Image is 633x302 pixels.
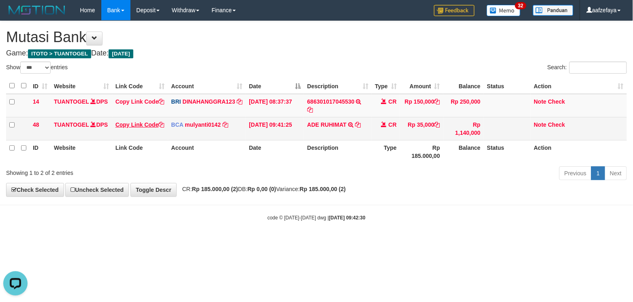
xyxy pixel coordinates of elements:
[109,49,133,58] span: [DATE]
[400,140,443,163] th: Rp 185.000,00
[51,94,112,117] td: DPS
[304,140,372,163] th: Description
[51,140,112,163] th: Website
[168,78,246,94] th: Account: activate to sort column ascending
[30,78,51,94] th: ID: activate to sort column ascending
[6,4,68,16] img: MOTION_logo.png
[248,186,276,192] strong: Rp 0,00 (0)
[171,98,181,105] span: BRI
[534,121,547,128] a: Note
[112,78,168,94] th: Link Code: activate to sort column ascending
[547,62,627,74] label: Search:
[51,117,112,140] td: DPS
[168,140,246,163] th: Account
[237,98,242,105] a: Copy DINAHANGGRA123 to clipboard
[6,29,627,45] h1: Mutasi Bank
[20,62,51,74] select: Showentries
[222,121,228,128] a: Copy mulyanti0142 to clipboard
[51,78,112,94] th: Website: activate to sort column ascending
[434,98,440,105] a: Copy Rp 150,000 to clipboard
[300,186,346,192] strong: Rp 185.000,00 (2)
[33,121,39,128] span: 48
[533,5,573,16] img: panduan.png
[246,140,304,163] th: Date
[171,121,184,128] span: BCA
[267,215,366,221] small: code © [DATE]-[DATE] dwg |
[304,78,372,94] th: Description: activate to sort column ascending
[192,186,238,192] strong: Rp 185.000,00 (2)
[487,5,521,16] img: Button%20Memo.svg
[400,94,443,117] td: Rp 150,000
[178,186,346,192] span: CR: DB: Variance:
[185,121,221,128] a: mulyanti0142
[6,166,258,177] div: Showing 1 to 2 of 2 entries
[115,121,165,128] a: Copy Link Code
[515,2,526,9] span: 32
[548,121,565,128] a: Check
[591,166,605,180] a: 1
[443,140,484,163] th: Balance
[329,215,366,221] strong: [DATE] 09:42:30
[183,98,235,105] a: DINAHANGGRA123
[531,78,627,94] th: Action: activate to sort column ascending
[3,3,28,28] button: Open LiveChat chat widget
[443,94,484,117] td: Rp 250,000
[54,98,89,105] a: TUANTOGEL
[484,78,531,94] th: Status
[605,166,627,180] a: Next
[112,140,168,163] th: Link Code
[307,106,313,113] a: Copy 686301017045530 to clipboard
[389,121,397,128] span: CR
[434,5,475,16] img: Feedback.jpg
[115,98,165,105] a: Copy Link Code
[307,121,346,128] a: ADE RUHIMAT
[569,62,627,74] input: Search:
[400,117,443,140] td: Rp 35,000
[307,98,355,105] a: 686301017045530
[434,121,440,128] a: Copy Rp 35,000 to clipboard
[372,78,400,94] th: Type: activate to sort column ascending
[65,183,129,197] a: Uncheck Selected
[559,166,592,180] a: Previous
[484,140,531,163] th: Status
[443,117,484,140] td: Rp 1,140,000
[246,94,304,117] td: [DATE] 08:37:37
[246,117,304,140] td: [DATE] 09:41:25
[54,121,89,128] a: TUANTOGEL
[355,121,361,128] a: Copy ADE RUHIMAT to clipboard
[30,140,51,163] th: ID
[534,98,547,105] a: Note
[28,49,91,58] span: ITOTO > TUANTOGEL
[548,98,565,105] a: Check
[33,98,39,105] span: 14
[443,78,484,94] th: Balance
[531,140,627,163] th: Action
[6,62,68,74] label: Show entries
[389,98,397,105] span: CR
[6,49,627,57] h4: Game: Date:
[400,78,443,94] th: Amount: activate to sort column ascending
[372,140,400,163] th: Type
[6,183,64,197] a: Check Selected
[246,78,304,94] th: Date: activate to sort column descending
[130,183,177,197] a: Toggle Descr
